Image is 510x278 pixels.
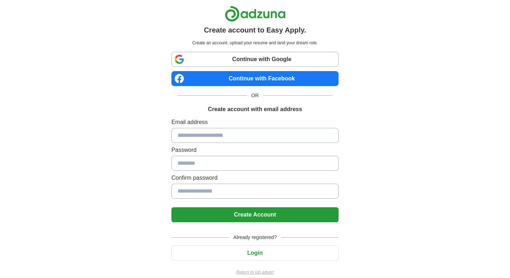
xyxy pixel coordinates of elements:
[171,269,339,275] a: Return to job advert
[171,52,339,67] a: Continue with Google
[225,6,286,22] img: Adzuna logo
[204,25,306,35] h1: Create account to Easy Apply.
[171,250,339,256] a: Login
[229,234,281,241] span: Already registered?
[173,40,337,46] p: Create an account, upload your resume and land your dream role.
[171,174,339,182] label: Confirm password
[171,207,339,222] button: Create Account
[171,71,339,86] a: Continue with Facebook
[208,105,302,114] h1: Create account with email address
[171,118,339,126] label: Email address
[247,92,263,99] span: OR
[171,146,339,154] label: Password
[171,245,339,260] button: Login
